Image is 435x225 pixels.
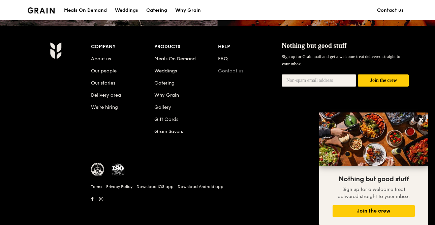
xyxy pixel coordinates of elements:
[373,0,408,21] a: Contact us
[106,184,132,189] a: Privacy Policy
[154,92,179,98] a: Why Grain
[91,42,155,52] div: Company
[91,184,102,189] a: Terms
[24,204,412,209] h6: Revision
[282,54,400,66] span: Sign up for Grain mail and get a welcome treat delivered straight to your inbox.
[111,163,125,176] img: ISO Certified
[333,205,415,217] button: Join the crew
[175,0,201,21] div: Why Grain
[91,104,118,110] a: We’re hiring
[218,42,282,52] div: Help
[111,0,142,21] a: Weddings
[416,114,427,125] button: Close
[154,80,175,86] a: Catering
[282,74,356,87] input: Non-spam email address
[218,68,243,74] a: Contact us
[154,129,183,134] a: Grain Savers
[338,187,410,199] span: Sign up for a welcome treat delivered straight to your inbox.
[142,0,171,21] a: Catering
[339,175,409,183] span: Nothing but good stuff
[91,68,117,74] a: Our people
[154,56,196,62] a: Meals On Demand
[171,0,205,21] a: Why Grain
[91,56,111,62] a: About us
[50,42,62,59] img: Grain
[64,0,107,21] div: Meals On Demand
[178,184,223,189] a: Download Android app
[154,42,218,52] div: Products
[154,104,171,110] a: Gallery
[154,68,177,74] a: Weddings
[136,184,174,189] a: Download iOS app
[91,163,104,176] img: MUIS Halal Certified
[91,92,121,98] a: Delivery area
[154,117,178,122] a: Gift Cards
[282,42,347,49] span: Nothing but good stuff
[91,80,115,86] a: Our stories
[28,7,55,13] img: Grain
[358,74,409,87] button: Join the crew
[115,0,138,21] div: Weddings
[218,56,228,62] a: FAQ
[319,112,428,166] img: DSC07876-Edit02-Large.jpeg
[146,0,167,21] div: Catering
